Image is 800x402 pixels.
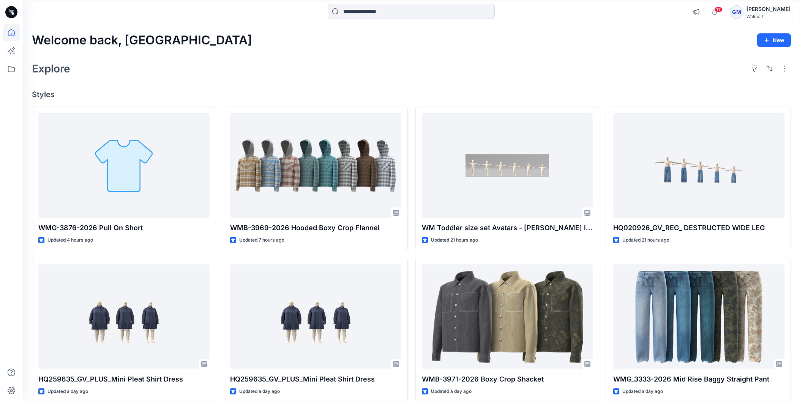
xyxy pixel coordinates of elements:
[230,374,401,385] p: HQ259635_GV_PLUS_Mini Pleat Shirt Dress
[38,113,210,218] a: WMG-3876-2026 Pull On Short
[230,113,401,218] a: WMB-3969-2026 Hooded Boxy Crop Flannel
[422,374,593,385] p: WMB-3971-2026 Boxy Crop Shacket
[38,374,210,385] p: HQ259635_GV_PLUS_Mini Pleat Shirt Dress
[422,264,593,369] a: WMB-3971-2026 Boxy Crop Shacket
[714,6,723,13] span: 11
[613,223,784,233] p: HQ020926_GV_REG_ DESTRUCTED WIDE LEG
[32,90,791,99] h4: Styles
[613,113,784,218] a: HQ020926_GV_REG_ DESTRUCTED WIDE LEG
[613,264,784,369] a: WMG_3333-2026 Mid Rise Baggy Straight Pant
[422,223,593,233] p: WM Toddler size set Avatars - [PERSON_NAME] leg with Diaper 18M - 5T
[622,388,663,396] p: Updated a day ago
[730,5,743,19] div: GM
[47,236,93,244] p: Updated 4 hours ago
[239,388,280,396] p: Updated a day ago
[431,388,472,396] p: Updated a day ago
[746,14,791,19] div: Walmart
[38,264,210,369] a: HQ259635_GV_PLUS_Mini Pleat Shirt Dress
[239,236,284,244] p: Updated 7 hours ago
[230,264,401,369] a: HQ259635_GV_PLUS_Mini Pleat Shirt Dress
[38,223,210,233] p: WMG-3876-2026 Pull On Short
[32,63,70,75] h2: Explore
[431,236,478,244] p: Updated 21 hours ago
[746,5,791,14] div: [PERSON_NAME]
[32,33,252,47] h2: Welcome back, [GEOGRAPHIC_DATA]
[613,374,784,385] p: WMG_3333-2026 Mid Rise Baggy Straight Pant
[230,223,401,233] p: WMB-3969-2026 Hooded Boxy Crop Flannel
[47,388,88,396] p: Updated a day ago
[422,113,593,218] a: WM Toddler size set Avatars - streight leg with Diaper 18M - 5T
[757,33,791,47] button: New
[622,236,669,244] p: Updated 21 hours ago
